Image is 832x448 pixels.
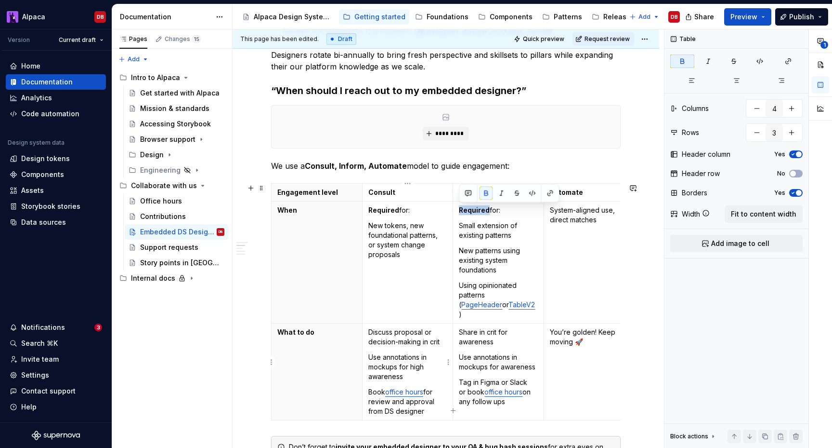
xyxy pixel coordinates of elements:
h3: “When should I reach out to my embedded designer?” [271,84,621,97]
div: Page tree [116,70,228,286]
p: Using opinionated patterns ( or ) [459,281,538,319]
a: Storybook stories [6,199,106,214]
a: Office hours [125,193,228,209]
div: Releases [603,12,635,22]
button: Publish [775,8,828,26]
div: Intro to Alpaca [116,70,228,85]
p: Share in crit for awareness [459,327,538,347]
strong: Consult [368,188,395,196]
a: Code automation [6,106,106,122]
button: Add [626,10,663,24]
a: Analytics [6,90,106,106]
div: Code automation [21,109,79,119]
a: Components [474,9,536,25]
span: Preview [730,12,757,22]
strong: When [277,206,297,214]
a: Story points in [GEOGRAPHIC_DATA] [125,255,228,271]
span: This page has been edited. [240,35,319,43]
button: Current draft [54,33,108,47]
p: Engagement level [277,188,356,197]
div: Contributions [140,212,186,221]
a: Invite team [6,352,106,367]
div: DB [671,13,678,21]
p: Small extension of existing patterns [459,221,538,240]
div: Accessing Storybook [140,119,211,129]
p: Use annotations in mockups for awareness [459,353,538,372]
strong: Required [368,206,399,214]
a: Support requests [125,240,228,255]
p: You’re golden! Keep moving 🚀 [550,327,629,347]
div: Office hours [140,196,182,206]
span: Fit to content width [731,209,796,219]
div: DB [219,227,223,237]
a: Mission & standards [125,101,228,116]
div: Block actions [670,430,717,443]
span: 3 [94,324,102,331]
a: Alpaca Design System 🦙 [238,9,337,25]
div: Rows [682,128,699,137]
p: We use a model to guide engagement: [271,160,621,172]
p: for: [368,205,447,215]
span: Publish [789,12,814,22]
div: Invite team [21,354,59,364]
div: Header column [682,149,730,159]
div: Design tokens [21,154,70,163]
a: Embedded DS DesignersDB [125,224,228,240]
a: Accessing Storybook [125,116,228,132]
button: Share [680,8,720,26]
p: New tokens, new foundational patterns, or system change proposals [368,221,447,259]
a: Browser support [125,132,228,147]
button: Quick preview [511,32,569,46]
div: Intro to Alpaca [131,73,180,82]
div: Version [8,36,30,44]
div: DB [97,13,104,21]
button: Help [6,399,106,415]
span: Request review [585,35,630,43]
div: Story points in [GEOGRAPHIC_DATA] [140,258,220,268]
div: Borders [682,188,707,198]
div: Columns [682,104,709,113]
span: 15 [192,35,201,43]
button: Search ⌘K [6,336,106,351]
div: Foundations [427,12,468,22]
label: Yes [774,189,785,197]
div: Pages [119,35,147,43]
button: Contact support [6,383,106,399]
button: Add [116,53,152,66]
label: Yes [774,150,785,158]
div: Engineering [140,165,181,175]
div: Components [490,12,533,22]
div: Storybook stories [21,202,80,211]
div: Getting started [354,12,405,22]
span: Add [128,55,140,63]
a: Get started with Alpaca [125,85,228,101]
p: Discuss proposal or decision-making in crit [368,327,447,347]
img: 003f14f4-5683-479b-9942-563e216bc167.png [7,11,18,23]
a: Design tokens [6,151,106,166]
div: Patterns [554,12,582,22]
div: Design [125,147,228,163]
a: PageHeader [461,300,502,309]
button: Request review [572,32,634,46]
button: Preview [724,8,771,26]
strong: Consult, Inform, Automate [305,161,407,171]
span: 1 [820,41,828,49]
a: Components [6,167,106,182]
button: Fit to content width [725,205,803,223]
div: Collaborate with us [116,178,228,193]
div: Header row [682,169,720,178]
div: Components [21,170,64,179]
div: Browser support [140,135,195,144]
button: AlpacaDB [2,6,110,27]
div: Analytics [21,93,52,103]
div: Design [140,150,164,160]
span: Add image to cell [711,239,769,248]
div: Alpaca [22,12,45,22]
svg: Supernova Logo [32,431,80,440]
a: Getting started [339,9,409,25]
a: Releases [588,9,638,25]
a: Contributions [125,209,228,224]
div: Internal docs [116,271,228,286]
div: Block actions [670,433,708,440]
